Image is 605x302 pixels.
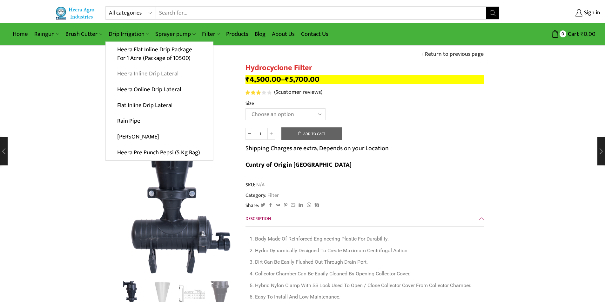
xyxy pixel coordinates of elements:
[509,7,600,19] a: Sign in
[105,27,152,42] a: Drip Irrigation
[106,145,213,160] a: Heera Pre Punch Pepsi (5 Kg Bag)
[223,27,252,42] a: Products
[245,202,259,209] span: Share:
[106,97,213,113] a: Flat Inline Drip Lateral
[245,73,281,86] bdi: 4,500.00
[266,191,279,199] a: Filter
[245,100,254,107] label: Size
[425,50,484,59] a: Return to previous page
[245,159,352,170] b: Cuntry of Origin [GEOGRAPHIC_DATA]
[122,63,236,278] div: 1 / 4
[255,235,481,244] li: Body Made Of Reinforced Engineering Plastic For Durability.
[245,90,271,95] div: Rated 3.20 out of 5
[269,27,298,42] a: About Us
[255,258,481,267] li: Dirt Can Be Easily Flushed Out Through Drain Port.
[560,30,566,37] span: 0
[253,128,267,140] input: Product quantity
[152,27,198,42] a: Sprayer pump
[245,192,279,199] span: Category:
[199,27,223,42] a: Filter
[252,27,269,42] a: Blog
[62,27,105,42] a: Brush Cutter
[255,246,481,255] li: Hydro Dynamically Designed To Create Maximum Centrifugal Action.
[106,42,213,66] a: Heera Flat Inline Drip Package For 1 Acre (Package of 10500)
[245,143,389,153] p: Shipping Charges are extra, Depends on your Location
[285,73,319,86] bdi: 5,700.00
[566,30,579,38] span: Cart
[245,75,484,84] p: –
[106,82,213,98] a: Heera Online Drip Lateral
[245,215,271,222] span: Description
[581,29,595,39] bdi: 0.00
[31,27,62,42] a: Raingun
[506,28,595,40] a: 0 Cart ₹0.00
[298,27,332,42] a: Contact Us
[275,87,278,97] span: 5
[10,27,31,42] a: Home
[274,88,322,97] a: (5customer reviews)
[156,7,487,19] input: Search for...
[245,181,484,189] span: SKU:
[245,90,262,95] span: Rated out of 5 based on customer ratings
[581,29,584,39] span: ₹
[245,73,250,86] span: ₹
[245,63,484,73] h1: Hydrocyclone Filter
[106,113,213,129] a: Rain Pipe
[106,129,213,145] a: [PERSON_NAME]
[281,127,342,140] button: Add to cart
[245,211,484,226] a: Description
[582,9,600,17] span: Sign in
[255,281,481,290] li: Hybrid Nylon Clamp With SS Lock Used To Open / Close Collector Cover From Collector Chamber.
[255,181,265,189] span: N/A
[285,73,289,86] span: ₹
[255,269,481,279] li: Collector Chamber Can Be Easily Cleaned By Opening Collector Cover.
[245,90,272,95] span: 5
[255,292,481,302] li: Easy To Install And Low Maintenance.
[486,7,499,19] button: Search button
[106,66,213,82] a: Heera Inline Drip Lateral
